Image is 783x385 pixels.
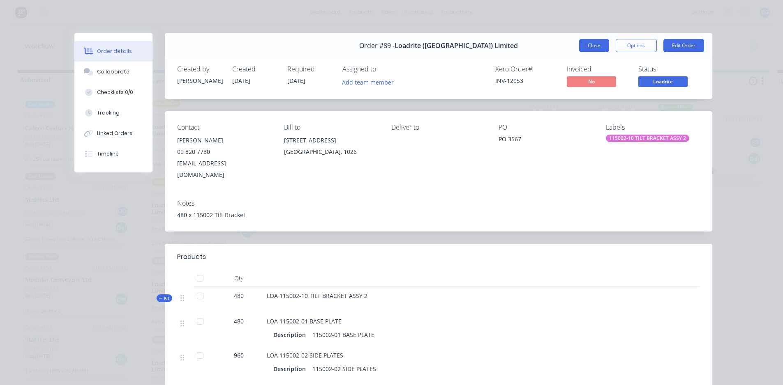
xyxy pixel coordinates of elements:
[159,295,170,301] span: Kit
[616,39,657,52] button: Options
[287,77,305,85] span: [DATE]
[177,135,271,146] div: [PERSON_NAME]
[177,211,700,219] div: 480 x 115002 Tilt Bracket
[495,65,557,73] div: Xero Order #
[499,124,593,131] div: PO
[234,317,244,325] span: 480
[97,89,133,96] div: Checklists 0/0
[309,329,378,341] div: 115002-01 BASE PLATE
[567,76,616,87] span: No
[177,76,222,85] div: [PERSON_NAME]
[337,76,398,87] button: Add team member
[273,329,309,341] div: Description
[157,294,172,302] div: Kit
[606,124,700,131] div: Labels
[74,82,152,103] button: Checklists 0/0
[284,135,378,146] div: [STREET_ADDRESS]
[663,39,704,52] button: Edit Order
[177,65,222,73] div: Created by
[97,130,132,137] div: Linked Orders
[267,317,342,325] span: LOA 115002-01 BASE PLATE
[342,76,398,87] button: Add team member
[638,65,700,73] div: Status
[74,62,152,82] button: Collaborate
[97,109,120,117] div: Tracking
[177,252,206,262] div: Products
[267,351,343,359] span: LOA 115002-02 SIDE PLATES
[267,292,367,300] span: LOA 115002-10 TILT BRACKET ASSY 2
[177,199,700,207] div: Notes
[284,124,378,131] div: Bill to
[499,135,593,146] div: PO 3567
[567,65,628,73] div: Invoiced
[177,135,271,181] div: [PERSON_NAME]09 820 7730[EMAIL_ADDRESS][DOMAIN_NAME]
[232,65,277,73] div: Created
[232,77,250,85] span: [DATE]
[177,158,271,181] div: [EMAIL_ADDRESS][DOMAIN_NAME]
[97,150,119,158] div: Timeline
[177,146,271,158] div: 09 820 7730
[342,65,425,73] div: Assigned to
[74,144,152,164] button: Timeline
[284,135,378,161] div: [STREET_ADDRESS][GEOGRAPHIC_DATA], 1026
[395,42,518,50] span: Loadrite ([GEOGRAPHIC_DATA]) Limited
[97,48,132,55] div: Order details
[391,124,485,131] div: Deliver to
[74,41,152,62] button: Order details
[234,291,244,300] span: 480
[74,123,152,144] button: Linked Orders
[309,363,379,375] div: 115002-02 SIDE PLATES
[97,68,129,76] div: Collaborate
[638,76,688,89] button: Loadrite
[214,270,263,286] div: Qty
[74,103,152,123] button: Tracking
[579,39,609,52] button: Close
[495,76,557,85] div: INV-12953
[638,76,688,87] span: Loadrite
[273,363,309,375] div: Description
[359,42,395,50] span: Order #89 -
[606,135,689,142] div: 115002-10 TILT BRACKET ASSY 2
[284,146,378,158] div: [GEOGRAPHIC_DATA], 1026
[234,351,244,360] span: 960
[177,124,271,131] div: Contact
[287,65,333,73] div: Required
